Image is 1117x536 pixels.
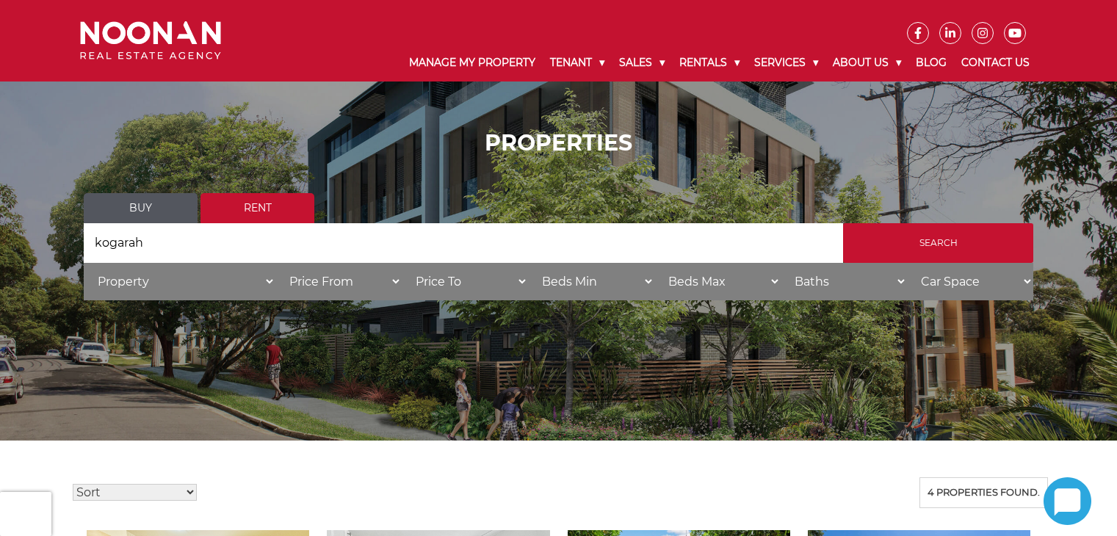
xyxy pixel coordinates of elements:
a: Contact Us [954,44,1037,82]
a: Tenant [543,44,612,82]
a: About Us [825,44,908,82]
div: 4 properties found. [919,477,1048,508]
a: Buy [84,193,198,223]
img: Noonan Real Estate Agency [80,21,221,60]
input: Search by suburb, postcode or area [84,223,843,263]
a: Manage My Property [402,44,543,82]
input: Search [843,223,1033,263]
h1: PROPERTIES [84,130,1033,156]
a: Sales [612,44,672,82]
a: Rentals [672,44,747,82]
select: Sort Listings [73,484,197,501]
a: Services [747,44,825,82]
a: Rent [200,193,314,223]
a: Blog [908,44,954,82]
